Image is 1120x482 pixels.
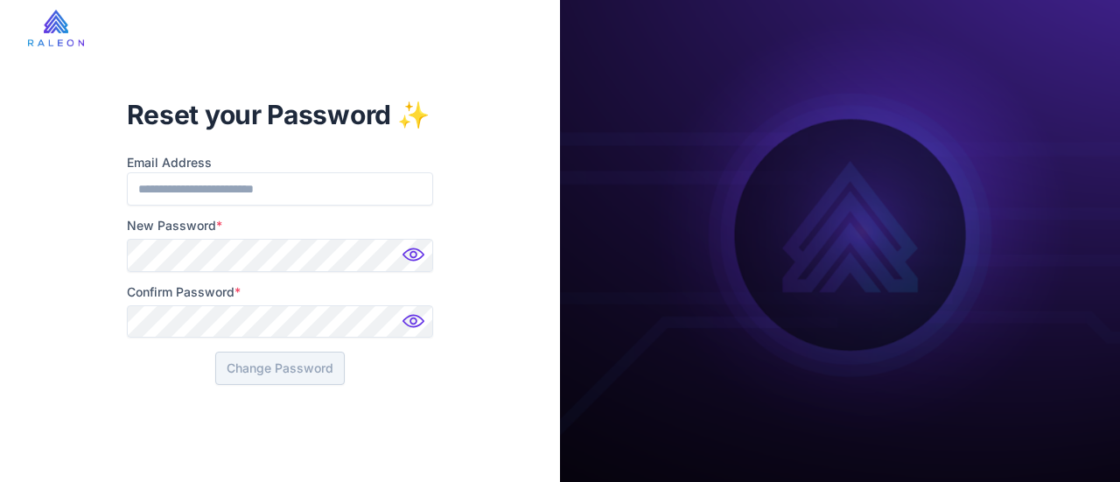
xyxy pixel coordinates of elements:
img: Password hidden [398,242,433,277]
label: Email Address [127,153,434,172]
button: Change Password [215,352,345,385]
label: New Password [127,216,434,235]
label: Confirm Password [127,283,434,302]
img: raleon-logo-whitebg.9aac0268.jpg [28,10,84,46]
img: Password hidden [398,309,433,344]
h1: Reset your Password ✨ [127,97,434,132]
